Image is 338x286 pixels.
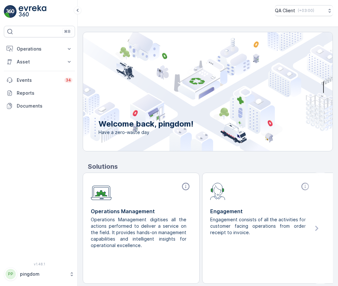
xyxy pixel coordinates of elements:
p: Operations Management [91,207,192,215]
p: Asset [17,59,62,65]
span: Have a zero-waste day [99,129,193,136]
p: Solutions [88,162,333,171]
img: module-icon [91,182,112,200]
p: Operations Management digitises all the actions performed to deliver a service on the field. It p... [91,216,186,249]
a: Reports [4,87,75,100]
a: Documents [4,100,75,112]
p: ⌘B [64,29,70,34]
p: 34 [66,78,71,83]
img: city illustration [54,32,333,151]
span: v 1.48.1 [4,262,75,266]
p: pingdom [20,271,66,277]
p: Engagement consists of all the activities for customer facing operations from order receipt to in... [210,216,306,236]
p: Reports [17,90,72,96]
p: Engagement [210,207,311,215]
img: logo [4,5,17,18]
p: Documents [17,103,72,109]
a: Events34 [4,74,75,87]
img: module-icon [210,182,225,200]
p: Events [17,77,61,83]
p: Operations [17,46,62,52]
img: logo_light-DOdMpM7g.png [19,5,46,18]
div: PP [5,269,16,279]
button: Asset [4,55,75,68]
p: ( +03:00 ) [298,8,314,13]
p: Welcome back, pingdom! [99,119,193,129]
button: QA Client(+03:00) [275,5,333,16]
p: QA Client [275,7,295,14]
button: PPpingdom [4,267,75,281]
button: Operations [4,43,75,55]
